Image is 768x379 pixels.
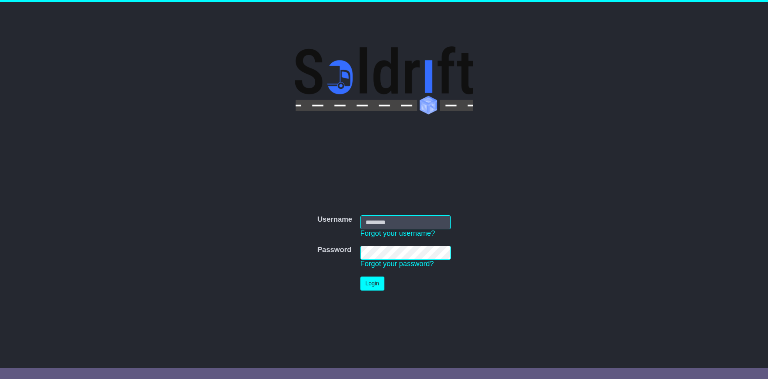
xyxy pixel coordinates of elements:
img: Soldrift Pty Ltd [295,46,473,114]
button: Login [360,277,384,291]
label: Password [317,246,351,255]
label: Username [317,215,352,224]
a: Forgot your password? [360,260,434,268]
a: Forgot your username? [360,229,435,237]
